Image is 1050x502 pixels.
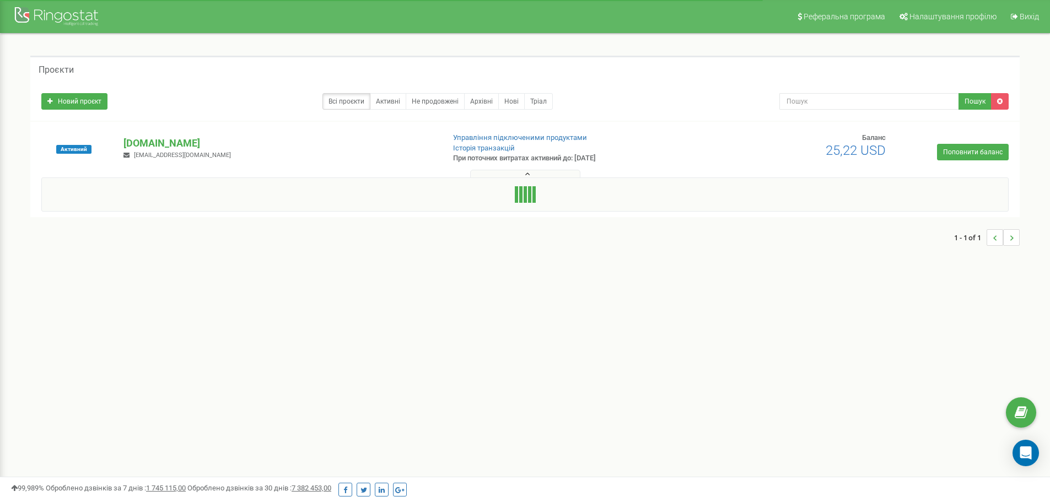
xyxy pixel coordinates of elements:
span: Оброблено дзвінків за 30 днів : [187,484,331,492]
a: Історія транзакцій [453,144,515,152]
p: [DOMAIN_NAME] [123,136,435,150]
span: Вихід [1020,12,1039,21]
p: При поточних витратах активний до: [DATE] [453,153,682,164]
span: Реферальна програма [804,12,885,21]
u: 7 382 453,00 [292,484,331,492]
a: Поповнити баланс [937,144,1009,160]
a: Архівні [464,93,499,110]
a: Тріал [524,93,553,110]
input: Пошук [779,93,959,110]
span: Баланс [862,133,886,142]
nav: ... [954,218,1020,257]
span: 25,22 USD [826,143,886,158]
span: 99,989% [11,484,44,492]
a: Управління підключеними продуктами [453,133,587,142]
span: Налаштування профілю [909,12,997,21]
u: 1 745 115,00 [146,484,186,492]
a: Всі проєкти [322,93,370,110]
a: Нові [498,93,525,110]
span: Активний [56,145,91,154]
span: Оброблено дзвінків за 7 днів : [46,484,186,492]
a: Новий проєкт [41,93,107,110]
button: Пошук [959,93,992,110]
div: Open Intercom Messenger [1013,440,1039,466]
span: 1 - 1 of 1 [954,229,987,246]
a: Не продовжені [406,93,465,110]
h5: Проєкти [39,65,74,75]
a: Активні [370,93,406,110]
span: [EMAIL_ADDRESS][DOMAIN_NAME] [134,152,231,159]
